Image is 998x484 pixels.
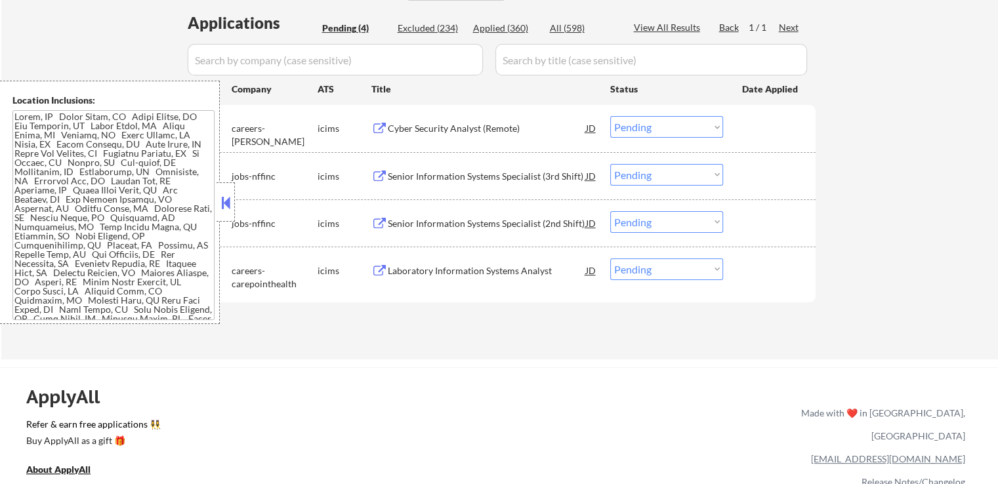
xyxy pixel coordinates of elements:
div: View All Results [634,21,704,34]
div: JD [585,164,598,188]
a: [EMAIL_ADDRESS][DOMAIN_NAME] [811,453,965,464]
input: Search by company (case sensitive) [188,44,483,75]
a: About ApplyAll [26,462,109,479]
div: Title [371,83,598,96]
div: Pending (4) [322,22,388,35]
div: jobs-nffinc [232,170,318,183]
div: Company [232,83,318,96]
div: All (598) [550,22,615,35]
a: Buy ApplyAll as a gift 🎁 [26,434,157,450]
u: About ApplyAll [26,464,91,475]
input: Search by title (case sensitive) [495,44,807,75]
div: icims [318,217,371,230]
div: Made with ❤️ in [GEOGRAPHIC_DATA], [GEOGRAPHIC_DATA] [796,401,965,447]
div: Cyber Security Analyst (Remote) [388,122,586,135]
div: icims [318,264,371,277]
div: icims [318,170,371,183]
div: Location Inclusions: [12,94,215,107]
div: Next [779,21,800,34]
div: Back [719,21,740,34]
div: Buy ApplyAll as a gift 🎁 [26,436,157,445]
div: 1 / 1 [749,21,779,34]
div: Senior Information Systems Specialist (3rd Shift) [388,170,586,183]
div: JD [585,211,598,235]
div: JD [585,258,598,282]
div: jobs-nffinc [232,217,318,230]
div: Applied (360) [473,22,539,35]
div: Applications [188,15,318,31]
div: ApplyAll [26,386,115,408]
div: JD [585,116,598,140]
div: Senior Information Systems Specialist (2nd Shift) [388,217,586,230]
div: Status [610,77,723,100]
div: Excluded (234) [398,22,463,35]
div: Date Applied [742,83,800,96]
div: Laboratory Information Systems Analyst [388,264,586,277]
a: Refer & earn free applications 👯‍♀️ [26,420,527,434]
div: ATS [318,83,371,96]
div: careers-carepointhealth [232,264,318,290]
div: icims [318,122,371,135]
div: careers-[PERSON_NAME] [232,122,318,148]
